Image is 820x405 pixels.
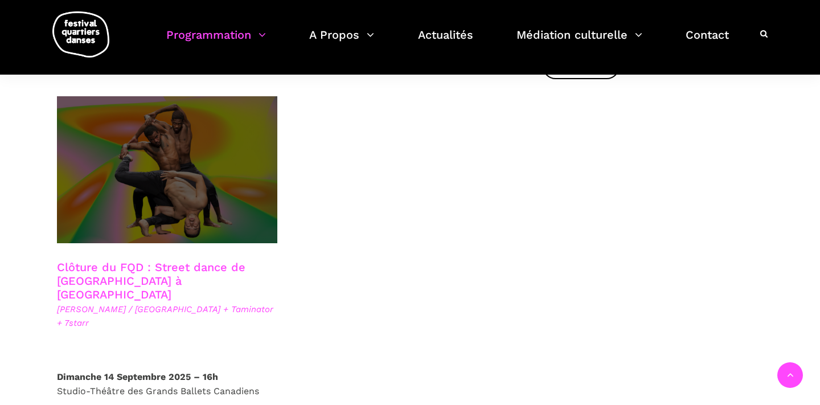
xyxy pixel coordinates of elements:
[52,11,109,58] img: logo-fqd-med
[516,25,642,59] a: Médiation culturelle
[57,302,277,330] span: [PERSON_NAME] / [GEOGRAPHIC_DATA] + Taminator + 7starr
[686,25,729,59] a: Contact
[57,371,218,382] strong: Dimanche 14 Septembre 2025 – 16h
[57,370,277,399] p: Studio-Théâtre des Grands Ballets Canadiens
[166,25,266,59] a: Programmation
[418,25,473,59] a: Actualités
[57,260,245,301] a: Clôture du FQD : Street dance de [GEOGRAPHIC_DATA] à [GEOGRAPHIC_DATA]
[309,25,374,59] a: A Propos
